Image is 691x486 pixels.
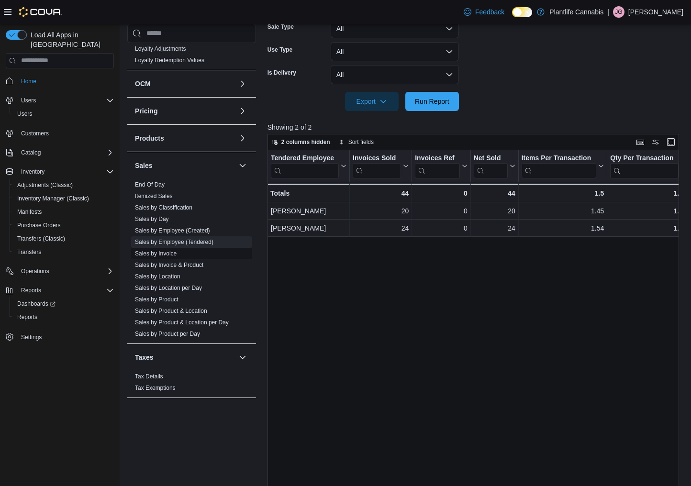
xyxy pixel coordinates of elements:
[21,267,49,275] span: Operations
[2,94,118,107] button: Users
[237,105,248,117] button: Pricing
[17,166,48,177] button: Inventory
[135,227,210,234] a: Sales by Employee (Created)
[135,161,235,170] button: Sales
[474,205,515,217] div: 20
[135,308,207,314] a: Sales by Product & Location
[460,2,508,22] a: Feedback
[473,154,507,163] div: Net Sold
[135,307,207,315] span: Sales by Product & Location
[17,300,56,308] span: Dashboards
[13,193,114,204] span: Inventory Manager (Classic)
[21,168,45,176] span: Inventory
[635,136,646,148] button: Keyboard shortcuts
[13,108,36,120] a: Users
[135,296,178,303] a: Sales by Product
[521,154,596,163] div: Items Per Transaction
[610,205,686,217] div: 1.55
[267,69,296,77] label: Is Delivery
[135,330,200,338] span: Sales by Product per Day
[415,154,459,178] div: Invoices Ref
[17,331,45,343] a: Settings
[13,220,65,231] a: Purchase Orders
[19,7,62,17] img: Cova
[13,298,59,309] a: Dashboards
[415,154,459,163] div: Invoices Ref
[271,154,339,163] div: Tendered Employee
[135,45,186,53] span: Loyalty Adjustments
[17,235,65,243] span: Transfers (Classic)
[610,154,686,178] button: Qty Per Transaction
[17,265,53,277] button: Operations
[17,285,45,296] button: Reports
[10,310,118,324] button: Reports
[415,205,467,217] div: 0
[610,222,686,234] div: 1.71
[628,6,683,18] p: [PERSON_NAME]
[135,238,213,246] span: Sales by Employee (Tendered)
[13,311,114,323] span: Reports
[135,106,157,116] h3: Pricing
[10,232,118,245] button: Transfers (Classic)
[353,222,409,234] div: 24
[135,57,204,64] a: Loyalty Redemption Values
[27,30,114,49] span: Load All Apps in [GEOGRAPHIC_DATA]
[10,245,118,259] button: Transfers
[135,45,186,52] a: Loyalty Adjustments
[135,79,151,88] h3: OCM
[271,222,346,234] div: [PERSON_NAME]
[353,154,401,163] div: Invoices Sold
[135,215,169,223] span: Sales by Day
[10,192,118,205] button: Inventory Manager (Classic)
[415,188,467,199] div: 0
[13,179,114,191] span: Adjustments (Classic)
[13,220,114,231] span: Purchase Orders
[10,219,118,232] button: Purchase Orders
[271,154,346,178] button: Tendered Employee
[135,284,202,292] span: Sales by Location per Day
[135,319,229,326] a: Sales by Product & Location per Day
[521,154,604,178] button: Items Per Transaction
[10,205,118,219] button: Manifests
[13,193,93,204] a: Inventory Manager (Classic)
[351,92,393,111] span: Export
[521,188,604,199] div: 1.5
[135,106,235,116] button: Pricing
[610,154,679,163] div: Qty Per Transaction
[135,373,163,380] span: Tax Details
[13,246,45,258] a: Transfers
[17,95,40,106] button: Users
[135,385,176,391] a: Tax Exemptions
[17,181,73,189] span: Adjustments (Classic)
[512,7,532,17] input: Dark Mode
[127,371,256,398] div: Taxes
[237,352,248,363] button: Taxes
[353,205,409,217] div: 20
[135,261,203,269] span: Sales by Invoice & Product
[271,154,339,178] div: Tendered Employee
[17,221,61,229] span: Purchase Orders
[473,154,507,178] div: Net Sold
[135,204,192,211] a: Sales by Classification
[271,205,346,217] div: [PERSON_NAME]
[267,122,683,132] p: Showing 2 of 2
[353,154,409,178] button: Invoices Sold
[13,206,45,218] a: Manifests
[21,287,41,294] span: Reports
[135,56,204,64] span: Loyalty Redemption Values
[13,206,114,218] span: Manifests
[267,23,294,31] label: Sale Type
[665,136,677,148] button: Enter fullscreen
[331,65,459,84] button: All
[135,250,177,257] a: Sales by Invoice
[415,97,449,106] span: Run Report
[2,330,118,343] button: Settings
[17,248,41,256] span: Transfers
[135,331,200,337] a: Sales by Product per Day
[2,146,118,159] button: Catalog
[13,233,114,244] span: Transfers (Classic)
[473,154,515,178] button: Net Sold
